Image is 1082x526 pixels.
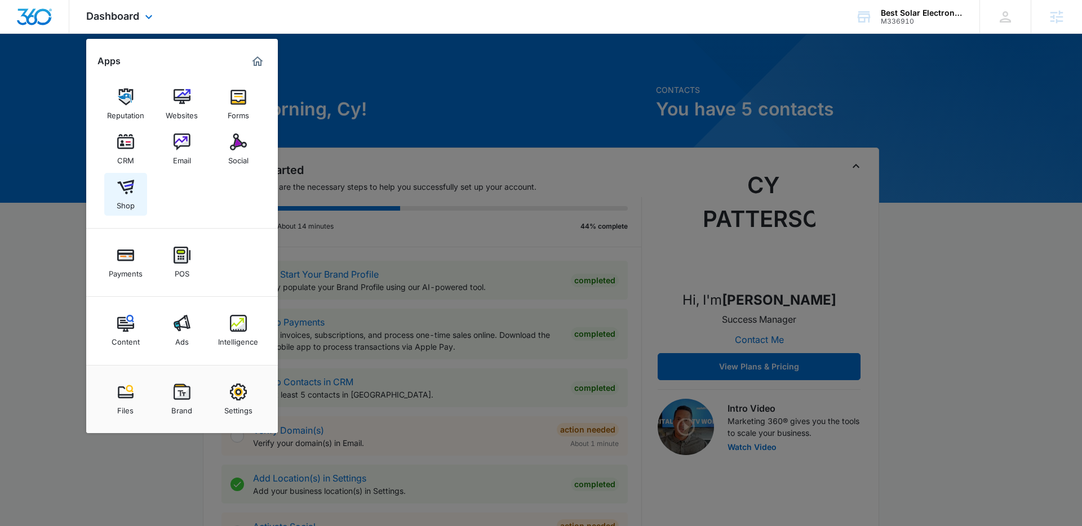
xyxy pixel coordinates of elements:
div: Ads [175,332,189,346]
h2: Apps [97,56,121,66]
div: POS [175,264,189,278]
div: Content [112,332,140,346]
a: CRM [104,128,147,171]
a: Content [104,309,147,352]
a: Email [161,128,203,171]
div: Social [228,150,249,165]
a: POS [161,241,203,284]
div: account id [881,17,963,25]
div: Websites [166,105,198,120]
a: Social [217,128,260,171]
div: Brand [171,400,192,415]
div: Email [173,150,191,165]
div: Forms [228,105,249,120]
a: Intelligence [217,309,260,352]
a: Payments [104,241,147,284]
div: CRM [117,150,134,165]
a: Forms [217,83,260,126]
a: Reputation [104,83,147,126]
div: Reputation [107,105,144,120]
div: Payments [109,264,143,278]
div: Shop [117,195,135,210]
a: Marketing 360® Dashboard [249,52,267,70]
a: Websites [161,83,203,126]
div: Intelligence [218,332,258,346]
a: Files [104,378,147,421]
a: Brand [161,378,203,421]
div: Settings [224,400,252,415]
a: Settings [217,378,260,421]
div: account name [881,8,963,17]
a: Shop [104,173,147,216]
a: Ads [161,309,203,352]
span: Dashboard [86,10,139,22]
div: Files [117,400,134,415]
